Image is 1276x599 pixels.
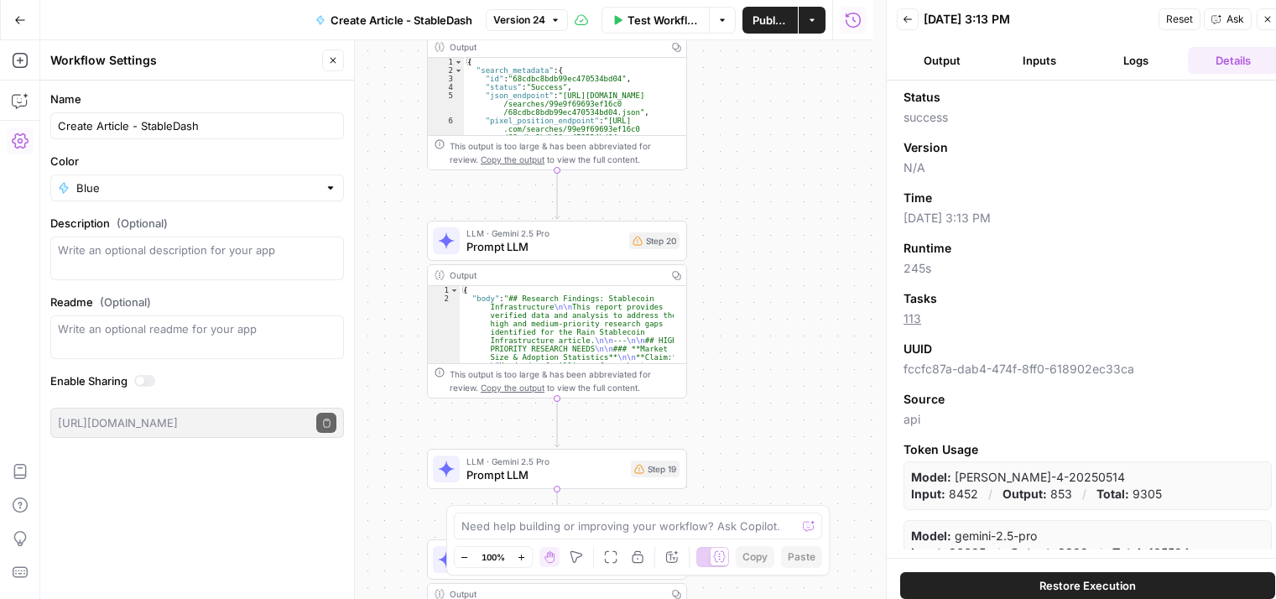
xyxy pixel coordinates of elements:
strong: Input: [911,545,945,560]
button: Output [897,47,987,74]
span: Prompt LLM [466,238,622,255]
span: Runtime [904,240,951,257]
button: Logs [1091,47,1182,74]
span: Toggle code folding, rows 2 through 10 [454,66,463,75]
button: Inputs [994,47,1085,74]
strong: Output: [1003,487,1047,501]
span: N/A [904,159,1272,176]
strong: Total: [1112,545,1145,560]
div: 4 [428,83,464,91]
label: Color [50,153,344,169]
span: Toggle code folding, rows 1 through 11 [454,58,463,66]
span: Copy [742,550,768,565]
button: Test Workflow [602,7,709,34]
span: Token Usage [904,441,1272,458]
div: Step 19 [631,461,680,477]
strong: Output: [1010,545,1055,560]
strong: Input: [911,487,945,501]
span: Tasks [904,290,937,307]
p: 96695 [911,544,986,561]
p: / [1082,486,1086,503]
strong: Model: [911,529,951,543]
input: Blue [76,180,318,196]
label: Readme [50,294,344,310]
button: Copy [736,546,774,568]
div: Step 20 [629,232,680,249]
p: 8452 [911,486,978,503]
span: UUID [904,341,932,357]
span: Copy the output [481,154,544,164]
p: 105594 [1112,544,1190,561]
strong: Total: [1096,487,1129,501]
div: Output [450,268,661,282]
button: Paste [781,546,822,568]
button: Create Article - StableDash [305,7,482,34]
button: Restore Execution [900,572,1275,599]
button: Ask [1204,8,1252,30]
label: Enable Sharing [50,372,344,389]
span: (Optional) [100,294,151,310]
span: Reset [1166,12,1193,27]
span: Version 24 [493,13,545,28]
p: / [988,486,992,503]
div: 6 [428,117,464,150]
div: LLM · Gemini 2.5 ProPrompt LLMStep 20Output{ "body":"## Research Findings: Stablecoin Infrastruct... [427,221,687,398]
span: 245s [904,260,1272,277]
p: 853 [1003,486,1072,503]
div: 1 [428,58,464,66]
span: Copy the output [481,383,544,393]
span: [DATE] 3:13 PM [904,210,1272,227]
g: Edge from step_14 to step_20 [555,170,560,219]
span: (Optional) [117,215,168,232]
span: Ask [1227,12,1244,27]
p: claude-sonnet-4-20250514 [911,469,1125,486]
div: This output is too large & has been abbreviated for review. to view the full content. [450,367,680,394]
div: 2 [428,66,464,75]
span: Paste [788,550,815,565]
span: 100% [482,550,505,564]
span: Publish [753,12,788,29]
div: LLM · Gemini 2.5 ProPrompt LLMStep 19 [427,449,687,489]
span: LLM · Gemini 2.5 Pro [466,227,622,240]
p: gemini-2.5-pro [911,528,1037,544]
span: Status [904,89,940,106]
button: Publish [742,7,798,34]
div: Workflow Settings [50,52,317,69]
div: 1 [428,286,460,294]
label: Description [50,215,344,232]
a: 113 [904,311,921,326]
p: / [996,544,1000,561]
span: Restore Execution [1039,577,1136,594]
g: Edge from step_20 to step_19 [555,398,560,447]
div: 3 [428,75,464,83]
label: Name [50,91,344,107]
div: 5 [428,91,464,117]
p: / [1098,544,1102,561]
p: 9305 [1096,486,1162,503]
div: This output is too large & has been abbreviated for review. to view the full content. [450,139,680,166]
strong: Model: [911,470,951,484]
span: api [904,411,1272,428]
span: Time [904,190,932,206]
span: Test Workflow [628,12,699,29]
span: success [904,109,1272,126]
div: Output [450,40,661,54]
button: Version 24 [486,9,568,31]
span: Version [904,139,948,156]
span: fccfc87a-dab4-474f-8ff0-618902ec33ca [904,361,1272,378]
input: Untitled [58,117,336,134]
span: Prompt LLM [466,466,624,483]
span: Source [904,391,945,408]
span: LLM · Gemini 2.5 Pro [466,455,624,468]
p: 8899 [1010,544,1088,561]
span: Create Article - StableDash [331,12,472,29]
button: Reset [1159,8,1200,30]
span: Toggle code folding, rows 1 through 3 [450,286,459,294]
